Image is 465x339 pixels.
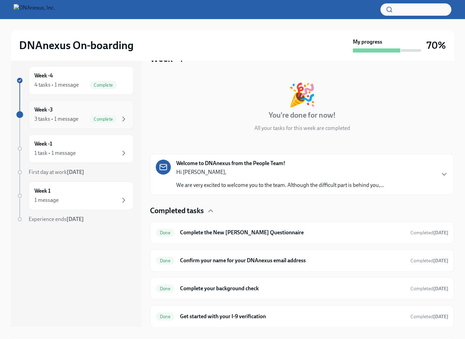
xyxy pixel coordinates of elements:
[150,206,454,216] div: Completed tasks
[180,257,405,264] h6: Confirm your name for your DNAnexus email address
[180,313,405,320] h6: Get started with your I-9 verification
[410,230,448,236] span: August 6th, 2025 18:04
[156,283,448,294] a: DoneComplete your background checkCompleted[DATE]
[156,311,448,322] a: DoneGet started with your I-9 verificationCompleted[DATE]
[433,286,448,292] strong: [DATE]
[16,181,134,210] a: Week 11 message
[156,227,448,238] a: DoneComplete the New [PERSON_NAME] QuestionnaireCompleted[DATE]
[180,229,405,236] h6: Complete the New [PERSON_NAME] Questionnaire
[156,286,175,291] span: Done
[433,258,448,264] strong: [DATE]
[16,66,134,95] a: Week -44 tasks • 1 messageComplete
[34,106,53,114] h6: Week -3
[288,84,316,106] div: 🎉
[176,168,384,176] p: Hi [PERSON_NAME],
[34,187,50,195] h6: Week 1
[29,216,84,222] span: Experience ends
[410,230,448,236] span: Completed
[90,83,117,88] span: Complete
[426,39,446,51] h3: 70%
[180,285,405,292] h6: Complete your background check
[410,285,448,292] span: August 10th, 2025 21:46
[29,169,84,175] span: First day at work
[156,255,448,266] a: DoneConfirm your name for your DNAnexus email addressCompleted[DATE]
[14,4,55,15] img: DNAnexus, Inc.
[410,313,448,320] span: August 10th, 2025 21:53
[410,286,448,292] span: Completed
[34,140,52,148] h6: Week -1
[16,100,134,129] a: Week -33 tasks • 1 messageComplete
[269,110,336,120] h4: You're done for now!
[34,196,59,204] div: 1 message
[410,257,448,264] span: August 6th, 2025 18:12
[34,81,79,89] div: 4 tasks • 1 message
[433,314,448,320] strong: [DATE]
[176,160,285,167] strong: Welcome to DNAnexus from the People Team!
[150,206,204,216] h4: Completed tasks
[66,216,84,222] strong: [DATE]
[34,72,53,79] h6: Week -4
[67,169,84,175] strong: [DATE]
[254,124,350,132] p: All your tasks for this week are completed
[156,230,175,235] span: Done
[34,115,78,123] div: 3 tasks • 1 message
[34,149,76,157] div: 1 task • 1 message
[176,181,384,189] p: We are very excited to welcome you to the team. Although the difficult part is behind you,...
[19,39,134,52] h2: DNAnexus On-boarding
[90,117,117,122] span: Complete
[353,38,382,46] strong: My progress
[410,314,448,320] span: Completed
[156,258,175,263] span: Done
[16,168,134,176] a: First day at work[DATE]
[410,258,448,264] span: Completed
[156,314,175,319] span: Done
[16,134,134,163] a: Week -11 task • 1 message
[433,230,448,236] strong: [DATE]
